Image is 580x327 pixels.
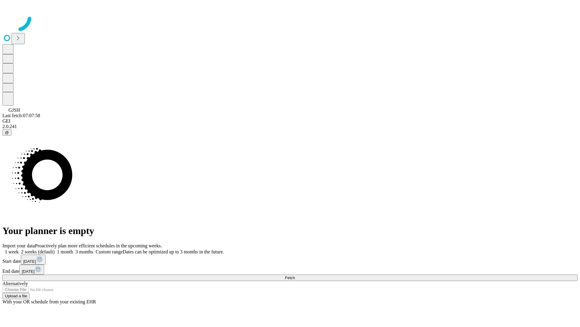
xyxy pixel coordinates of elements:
[8,107,20,113] span: GJSH
[57,249,73,254] span: 1 month
[5,249,19,254] span: 1 week
[2,113,40,118] span: Last fetch: 07:07:58
[2,124,578,129] div: 2.0.241
[96,249,123,254] span: Custom range
[123,249,224,254] span: Dates can be optimized up to 3 months in the future.
[2,275,578,281] button: Fetch
[19,265,44,275] button: [DATE]
[76,249,93,254] span: 3 months
[2,293,30,299] button: Upload a file
[285,276,295,280] span: Fetch
[2,118,578,124] div: GEI
[21,249,55,254] span: 2 weeks (default)
[2,281,28,286] span: Alternatively
[2,299,96,304] span: With your OR schedule from your existing EHR
[22,269,34,274] span: [DATE]
[2,225,578,236] h1: Your planner is empty
[35,243,162,248] span: Proactively plan more efficient schedules in the upcoming weeks.
[2,255,578,265] div: Start date
[2,243,35,248] span: Import your data
[21,255,46,265] button: [DATE]
[23,259,36,264] span: [DATE]
[5,130,9,135] span: @
[2,129,11,136] button: @
[2,265,578,275] div: End date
